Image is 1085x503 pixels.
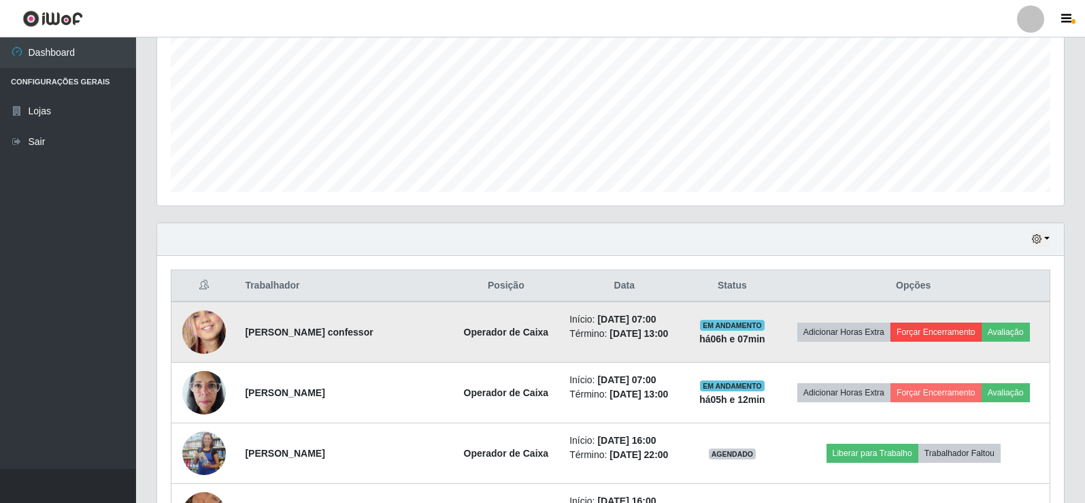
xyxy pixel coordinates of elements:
button: Forçar Encerramento [890,383,982,402]
button: Avaliação [982,383,1030,402]
span: EM ANDAMENTO [700,320,765,331]
button: Avaliação [982,323,1030,342]
th: Trabalhador [237,270,450,302]
img: 1740495747223.jpeg [182,363,226,421]
button: Adicionar Horas Extra [797,383,890,402]
img: 1650948199907.jpeg [182,285,226,380]
strong: [PERSON_NAME] [245,387,324,398]
time: [DATE] 07:00 [597,314,656,325]
li: Término: [569,448,679,462]
strong: Operador de Caixa [464,387,549,398]
time: [DATE] 13:00 [610,389,668,400]
strong: há 06 h e 07 min [699,334,765,344]
span: EM ANDAMENTO [700,380,765,391]
li: Início: [569,312,679,327]
strong: [PERSON_NAME] [245,448,324,459]
button: Adicionar Horas Extra [797,323,890,342]
time: [DATE] 22:00 [610,449,668,460]
img: 1705104978239.jpeg [182,404,226,503]
li: Início: [569,434,679,448]
th: Opções [777,270,1050,302]
strong: há 05 h e 12 min [699,394,765,405]
time: [DATE] 13:00 [610,328,668,339]
strong: Operador de Caixa [464,327,549,338]
time: [DATE] 07:00 [597,374,656,385]
time: [DATE] 16:00 [597,435,656,446]
button: Liberar para Trabalho [827,444,918,463]
span: AGENDADO [709,449,756,459]
strong: [PERSON_NAME] confessor [245,327,373,338]
th: Posição [451,270,562,302]
img: CoreUI Logo [22,10,83,27]
th: Data [561,270,687,302]
strong: Operador de Caixa [464,448,549,459]
button: Trabalhador Faltou [918,444,1001,463]
th: Status [687,270,777,302]
button: Forçar Encerramento [890,323,982,342]
li: Término: [569,327,679,341]
li: Término: [569,387,679,402]
li: Início: [569,373,679,387]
